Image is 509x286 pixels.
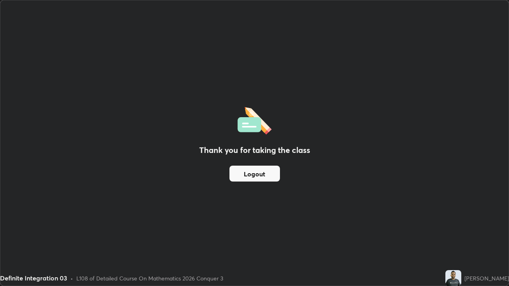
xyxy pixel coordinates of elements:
div: [PERSON_NAME] [464,274,509,282]
div: • [70,274,73,282]
img: f292c3bc2352430695c83c150198b183.jpg [445,270,461,286]
button: Logout [229,166,280,182]
div: L108 of Detailed Course On Mathematics 2026 Conquer 3 [76,274,223,282]
img: offlineFeedback.1438e8b3.svg [237,104,272,135]
h2: Thank you for taking the class [199,144,310,156]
